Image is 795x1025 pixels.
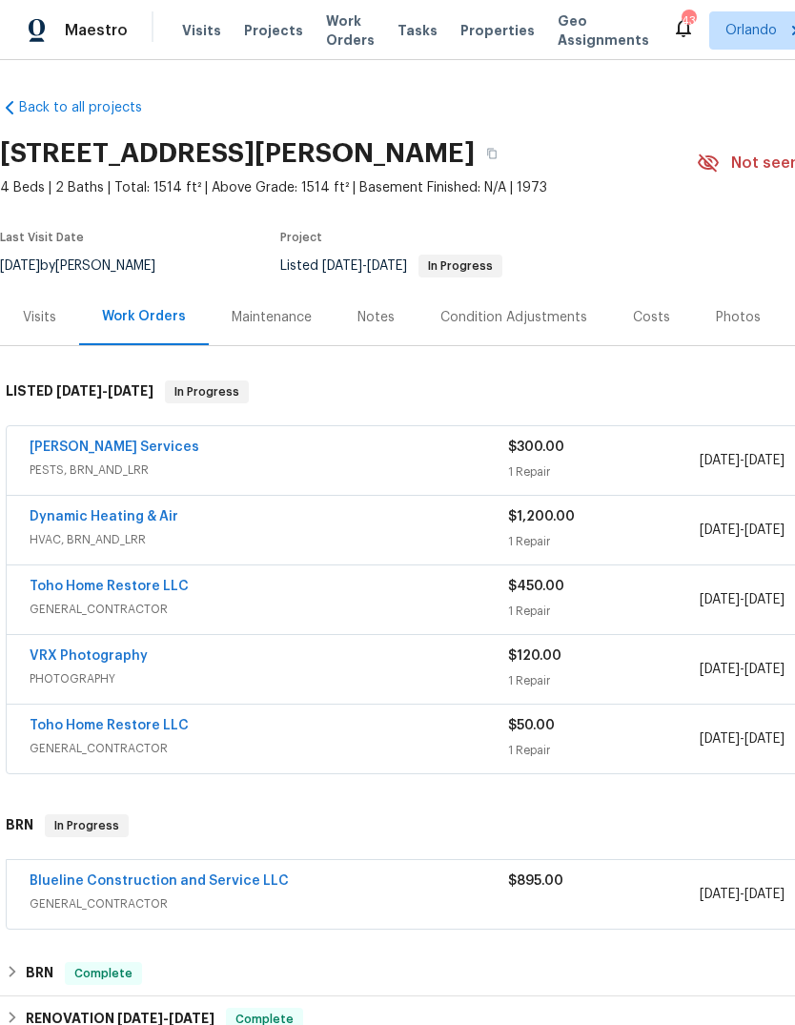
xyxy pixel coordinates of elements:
[508,602,700,621] div: 1 Repair
[725,21,777,40] span: Orlando
[633,308,670,327] div: Costs
[65,21,128,40] span: Maestro
[508,580,564,593] span: $450.00
[744,888,785,901] span: [DATE]
[700,454,740,467] span: [DATE]
[26,962,53,985] h6: BRN
[30,530,508,549] span: HVAC, BRN_AND_LRR
[440,308,587,327] div: Condition Adjustments
[508,719,555,732] span: $50.00
[420,260,500,272] span: In Progress
[244,21,303,40] span: Projects
[47,816,127,835] span: In Progress
[700,732,740,746] span: [DATE]
[508,532,700,551] div: 1 Repair
[322,259,362,273] span: [DATE]
[700,885,785,904] span: -
[744,663,785,676] span: [DATE]
[508,649,561,663] span: $120.00
[508,741,700,760] div: 1 Repair
[30,441,199,454] a: [PERSON_NAME] Services
[108,384,153,398] span: [DATE]
[30,894,508,913] span: GENERAL_CONTRACTOR
[102,307,186,326] div: Work Orders
[508,874,563,888] span: $895.00
[232,308,312,327] div: Maintenance
[460,21,535,40] span: Properties
[6,814,33,837] h6: BRN
[23,308,56,327] div: Visits
[682,11,695,31] div: 43
[30,719,189,732] a: Toho Home Restore LLC
[322,259,407,273] span: -
[280,232,322,243] span: Project
[30,669,508,688] span: PHOTOGRAPHY
[30,874,289,888] a: Blueline Construction and Service LLC
[357,308,395,327] div: Notes
[700,590,785,609] span: -
[475,136,509,171] button: Copy Address
[700,729,785,748] span: -
[508,671,700,690] div: 1 Repair
[700,663,740,676] span: [DATE]
[117,1012,163,1025] span: [DATE]
[700,888,740,901] span: [DATE]
[30,580,189,593] a: Toho Home Restore LLC
[367,259,407,273] span: [DATE]
[700,451,785,470] span: -
[67,964,140,983] span: Complete
[744,523,785,537] span: [DATE]
[56,384,102,398] span: [DATE]
[280,259,502,273] span: Listed
[182,21,221,40] span: Visits
[558,11,649,50] span: Geo Assignments
[167,382,247,401] span: In Progress
[700,523,740,537] span: [DATE]
[117,1012,214,1025] span: -
[6,380,153,403] h6: LISTED
[700,521,785,540] span: -
[56,384,153,398] span: -
[700,660,785,679] span: -
[508,441,564,454] span: $300.00
[326,11,375,50] span: Work Orders
[508,462,700,482] div: 1 Repair
[30,510,178,523] a: Dynamic Heating & Air
[716,308,761,327] div: Photos
[744,732,785,746] span: [DATE]
[397,24,438,37] span: Tasks
[508,510,575,523] span: $1,200.00
[30,600,508,619] span: GENERAL_CONTRACTOR
[700,593,740,606] span: [DATE]
[744,454,785,467] span: [DATE]
[30,739,508,758] span: GENERAL_CONTRACTOR
[744,593,785,606] span: [DATE]
[30,461,508,480] span: PESTS, BRN_AND_LRR
[30,649,148,663] a: VRX Photography
[169,1012,214,1025] span: [DATE]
